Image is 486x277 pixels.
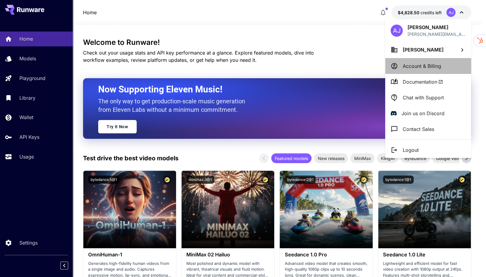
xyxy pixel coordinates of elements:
span: [PERSON_NAME] [403,47,444,53]
div: AJ [391,25,403,37]
p: [PERSON_NAME][EMAIL_ADDRESS] [408,31,466,37]
p: Account & Billing [403,62,441,70]
button: [PERSON_NAME] [385,42,471,58]
span: Documentation [403,78,443,85]
p: [PERSON_NAME] [408,24,466,31]
p: Chat with Support [403,94,444,101]
p: Join us on Discord [401,110,444,117]
p: Contact Sales [403,125,434,133]
p: Logout [403,146,419,154]
div: aaron@yepic.ai [408,31,466,37]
